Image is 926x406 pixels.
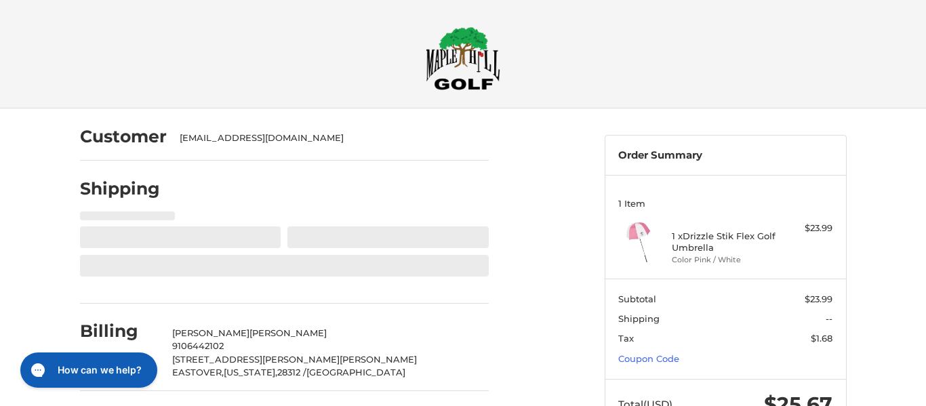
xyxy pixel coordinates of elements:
div: [EMAIL_ADDRESS][DOMAIN_NAME] [180,131,475,145]
h2: Shipping [80,178,160,199]
span: [STREET_ADDRESS][PERSON_NAME][PERSON_NAME] [172,354,417,365]
span: 9106442102 [172,340,224,351]
span: EASTOVER, [172,367,224,378]
a: Coupon Code [618,353,679,364]
span: Subtotal [618,293,656,304]
h3: Order Summary [618,149,832,162]
span: [GEOGRAPHIC_DATA] [306,367,405,378]
h3: 1 Item [618,198,832,209]
span: [PERSON_NAME] [249,327,327,338]
h4: 1 x Drizzle Stik Flex Golf Umbrella [672,230,776,253]
h2: Billing [80,321,159,342]
li: Color Pink / White [672,254,776,266]
span: [PERSON_NAME] [172,327,249,338]
span: $23.99 [805,293,832,304]
span: $1.68 [811,333,832,344]
span: Shipping [618,313,660,324]
span: [US_STATE], [224,367,277,378]
img: Maple Hill Golf [426,26,500,90]
div: $23.99 [779,222,832,235]
span: Tax [618,333,634,344]
iframe: Gorgias live chat messenger [14,348,161,392]
span: 28312 / [277,367,306,378]
span: -- [826,313,832,324]
h2: Customer [80,126,167,147]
